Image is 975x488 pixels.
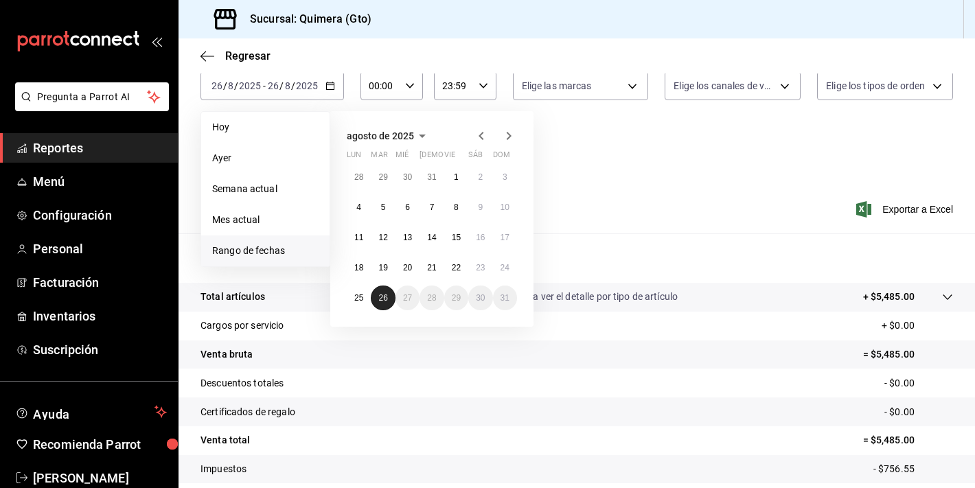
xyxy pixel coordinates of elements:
input: ---- [295,80,319,91]
input: -- [284,80,291,91]
abbr: 30 de agosto de 2025 [476,293,485,303]
abbr: 7 de agosto de 2025 [430,202,435,212]
p: - $0.00 [884,405,953,419]
button: Regresar [200,49,271,62]
abbr: 21 de agosto de 2025 [427,263,436,272]
p: + $5,485.00 [863,290,915,304]
abbr: 30 de julio de 2025 [403,172,412,182]
span: [PERSON_NAME] [33,469,167,487]
button: 10 de agosto de 2025 [493,195,517,220]
p: Venta total [200,433,250,448]
input: ---- [238,80,262,91]
button: 6 de agosto de 2025 [395,195,420,220]
abbr: 9 de agosto de 2025 [478,202,483,212]
button: Pregunta a Parrot AI [15,82,169,111]
button: 31 de agosto de 2025 [493,286,517,310]
button: 26 de agosto de 2025 [371,286,395,310]
abbr: 4 de agosto de 2025 [356,202,361,212]
span: / [291,80,295,91]
abbr: 18 de agosto de 2025 [354,263,363,272]
span: Configuración [33,206,167,224]
abbr: 25 de agosto de 2025 [354,293,363,303]
abbr: 15 de agosto de 2025 [452,233,461,242]
button: 25 de agosto de 2025 [347,286,371,310]
button: 18 de agosto de 2025 [347,255,371,280]
button: 22 de agosto de 2025 [444,255,468,280]
abbr: sábado [468,150,483,165]
abbr: 28 de agosto de 2025 [427,293,436,303]
p: Cargos por servicio [200,318,284,333]
abbr: 3 de agosto de 2025 [503,172,507,182]
p: Impuestos [200,462,246,476]
button: Exportar a Excel [859,201,953,218]
abbr: miércoles [395,150,409,165]
span: Ayer [212,151,319,165]
span: Personal [33,240,167,258]
h3: Sucursal: Quimera (Gto) [239,11,371,27]
span: Suscripción [33,340,167,359]
button: 9 de agosto de 2025 [468,195,492,220]
span: - [263,80,266,91]
p: Venta bruta [200,347,253,362]
abbr: 28 de julio de 2025 [354,172,363,182]
button: 29 de agosto de 2025 [444,286,468,310]
span: / [279,80,284,91]
button: 24 de agosto de 2025 [493,255,517,280]
button: 30 de julio de 2025 [395,165,420,189]
button: open_drawer_menu [151,36,162,47]
span: Reportes [33,139,167,157]
button: 3 de agosto de 2025 [493,165,517,189]
input: -- [227,80,234,91]
abbr: martes [371,150,387,165]
button: 28 de agosto de 2025 [420,286,444,310]
button: 11 de agosto de 2025 [347,225,371,250]
abbr: 13 de agosto de 2025 [403,233,412,242]
button: 29 de julio de 2025 [371,165,395,189]
button: 1 de agosto de 2025 [444,165,468,189]
button: 21 de agosto de 2025 [420,255,444,280]
p: + $0.00 [882,318,953,333]
button: 14 de agosto de 2025 [420,225,444,250]
a: Pregunta a Parrot AI [10,100,169,114]
abbr: 20 de agosto de 2025 [403,263,412,272]
abbr: 29 de julio de 2025 [378,172,387,182]
button: agosto de 2025 [347,128,431,144]
p: Resumen [200,250,953,266]
span: Elige las marcas [522,79,592,93]
abbr: 12 de agosto de 2025 [378,233,387,242]
p: Certificados de regalo [200,405,295,419]
button: 13 de agosto de 2025 [395,225,420,250]
button: 8 de agosto de 2025 [444,195,468,220]
abbr: 2 de agosto de 2025 [478,172,483,182]
span: Recomienda Parrot [33,435,167,454]
abbr: 10 de agosto de 2025 [501,202,509,212]
span: Elige los tipos de orden [826,79,925,93]
span: Rango de fechas [212,244,319,258]
button: 30 de agosto de 2025 [468,286,492,310]
button: 27 de agosto de 2025 [395,286,420,310]
abbr: viernes [444,150,455,165]
abbr: 31 de agosto de 2025 [501,293,509,303]
abbr: 29 de agosto de 2025 [452,293,461,303]
abbr: 16 de agosto de 2025 [476,233,485,242]
button: 28 de julio de 2025 [347,165,371,189]
abbr: jueves [420,150,501,165]
button: 15 de agosto de 2025 [444,225,468,250]
abbr: 6 de agosto de 2025 [405,202,410,212]
abbr: 14 de agosto de 2025 [427,233,436,242]
span: Mes actual [212,213,319,227]
abbr: lunes [347,150,361,165]
abbr: 22 de agosto de 2025 [452,263,461,272]
span: Regresar [225,49,271,62]
p: Total artículos [200,290,265,304]
abbr: 11 de agosto de 2025 [354,233,363,242]
abbr: 8 de agosto de 2025 [454,202,459,212]
abbr: 19 de agosto de 2025 [378,263,387,272]
abbr: 26 de agosto de 2025 [378,293,387,303]
button: 7 de agosto de 2025 [420,195,444,220]
abbr: 31 de julio de 2025 [427,172,436,182]
span: Menú [33,172,167,191]
button: 5 de agosto de 2025 [371,195,395,220]
span: agosto de 2025 [347,130,414,141]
